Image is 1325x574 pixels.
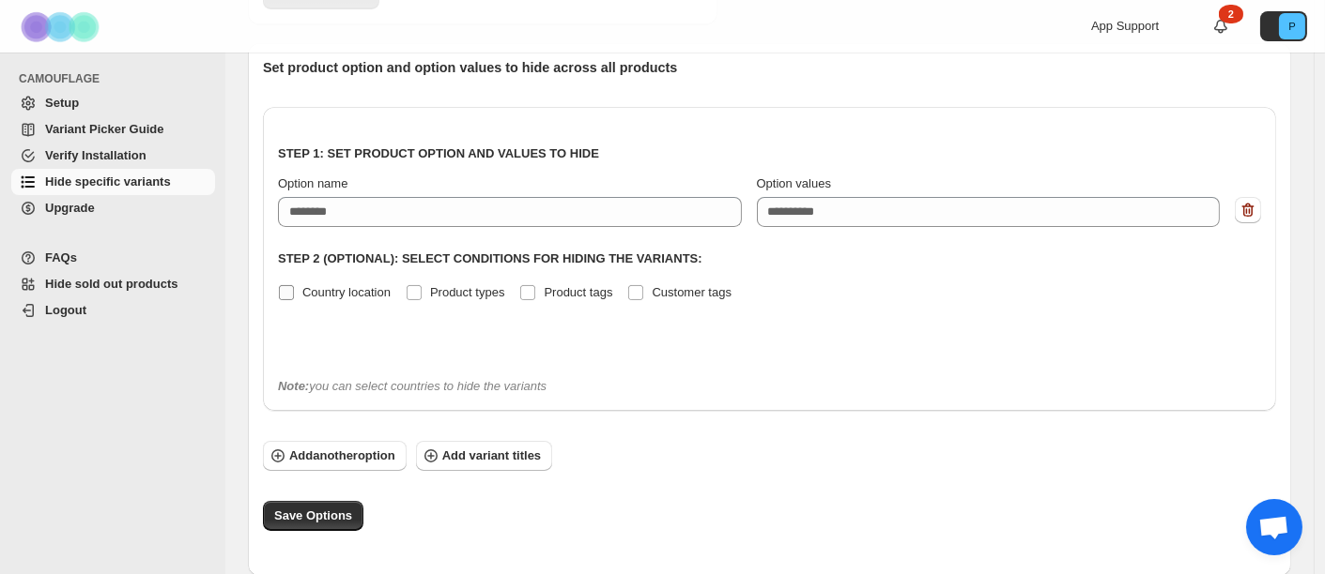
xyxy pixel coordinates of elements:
div: Open chat [1246,499,1302,555]
b: Note: [278,379,309,393]
span: Logout [45,303,86,317]
span: Variant Picker Guide [45,122,163,136]
text: P [1288,21,1295,32]
span: CAMOUFLAGE [19,71,216,86]
a: Verify Installation [11,143,215,169]
span: Option name [278,176,347,190]
button: Save Options [263,501,363,531]
span: App Support [1091,19,1159,33]
span: Save Options [274,506,352,525]
span: Hide sold out products [45,277,178,291]
span: Add variant titles [442,446,541,465]
a: Upgrade [11,195,215,221]
span: Product types [430,285,505,299]
span: Add another option [289,446,395,465]
a: Logout [11,297,215,324]
span: Customer tags [652,285,732,299]
span: Product tags [544,285,612,299]
div: 2 [1219,5,1243,23]
span: Avatar with initials P [1279,13,1305,39]
button: Addanotheroption [263,441,407,471]
span: Country location [302,285,391,299]
button: Add variant titles [416,441,552,471]
a: Variant Picker Guide [11,116,215,143]
a: Hide sold out products [11,271,215,297]
a: 2 [1211,17,1230,36]
span: Verify Installation [45,148,146,162]
p: Step 1: Set product option and values to hide [278,144,1261,163]
p: Step 2 (Optional): Select conditions for hiding the variants: [278,249,1261,268]
a: FAQs [11,245,215,271]
span: FAQs [45,250,77,264]
span: Upgrade [45,201,95,215]
div: you can select countries to hide the variants [278,377,1261,396]
button: Avatar with initials P [1260,11,1307,41]
span: Setup [45,96,79,110]
a: Setup [11,90,215,116]
span: Option values [757,176,832,190]
img: Camouflage [15,1,109,53]
span: Hide specific variants [45,174,171,189]
p: Set product option and option values to hide across all products [263,58,1276,77]
a: Hide specific variants [11,169,215,195]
